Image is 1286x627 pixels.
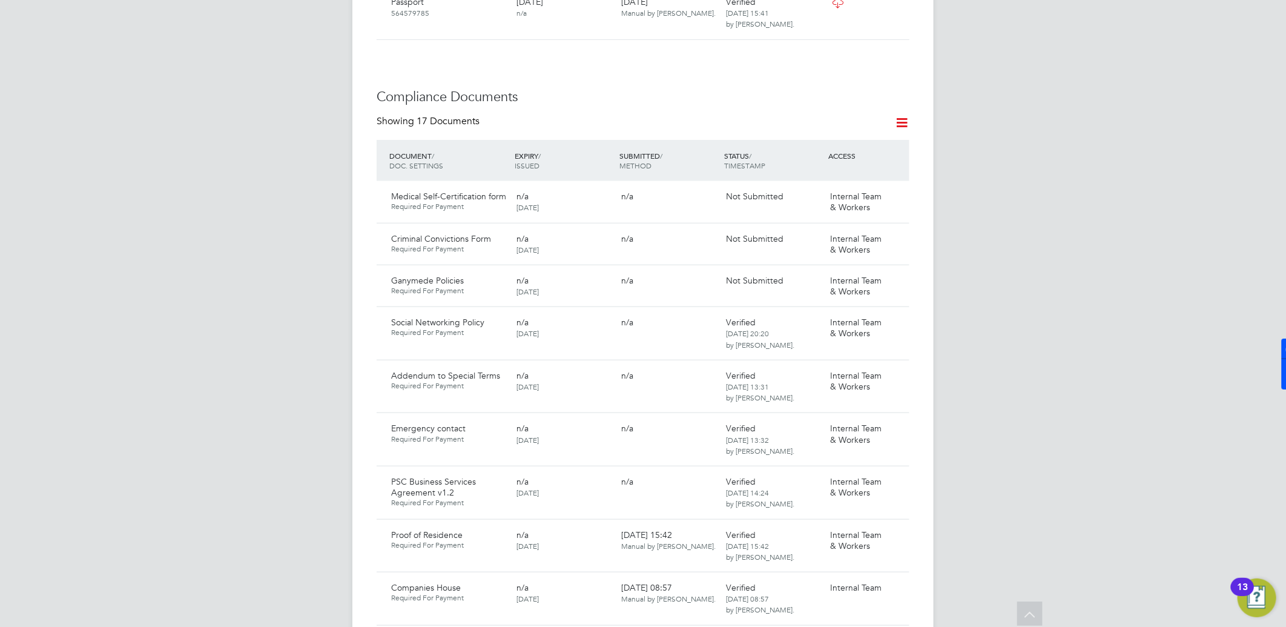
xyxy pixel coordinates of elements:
[516,233,529,244] span: n/a
[377,115,482,128] div: Showing
[621,317,633,328] span: n/a
[391,593,507,603] span: Required For Payment
[377,88,909,106] h3: Compliance Documents
[621,582,716,604] span: [DATE] 08:57
[391,8,429,18] span: 564579785
[391,498,507,508] span: Required For Payment
[660,151,662,161] span: /
[391,202,507,211] span: Required For Payment
[391,476,476,498] span: PSC Business Services Agreement v1.2
[726,19,794,28] span: by [PERSON_NAME].
[621,476,633,487] span: n/a
[516,328,539,338] span: [DATE]
[621,541,716,551] span: Manual by [PERSON_NAME].
[726,191,783,202] span: Not Submitted
[826,145,909,167] div: ACCESS
[391,381,507,391] span: Required For Payment
[726,317,756,328] span: Verified
[516,370,529,381] span: n/a
[516,476,529,487] span: n/a
[724,161,765,170] span: TIMESTAMP
[516,382,539,391] span: [DATE]
[621,191,633,202] span: n/a
[391,233,491,244] span: Criminal Convictions Form
[516,317,529,328] span: n/a
[515,161,539,170] span: ISSUED
[391,529,463,540] span: Proof of Residence
[516,435,539,445] span: [DATE]
[516,287,539,296] span: [DATE]
[831,423,882,445] span: Internal Team & Workers
[721,145,826,176] div: STATUS
[726,476,756,487] span: Verified
[621,275,633,286] span: n/a
[726,423,756,434] span: Verified
[831,529,882,551] span: Internal Team & Workers
[386,145,512,176] div: DOCUMENT
[516,541,539,551] span: [DATE]
[391,434,507,444] span: Required For Payment
[538,151,541,161] span: /
[417,115,480,127] span: 17 Documents
[512,145,616,176] div: EXPIRY
[831,370,882,392] span: Internal Team & Workers
[621,594,716,603] span: Manual by [PERSON_NAME].
[391,275,464,286] span: Ganymede Policies
[391,328,507,337] span: Required For Payment
[391,370,500,381] span: Addendum to Special Terms
[831,275,882,297] span: Internal Team & Workers
[516,529,529,540] span: n/a
[726,529,756,540] span: Verified
[389,161,443,170] span: DOC. SETTINGS
[516,275,529,286] span: n/a
[726,582,756,593] span: Verified
[726,382,794,402] span: [DATE] 13:31 by [PERSON_NAME].
[432,151,434,161] span: /
[726,328,794,349] span: [DATE] 20:20 by [PERSON_NAME].
[391,191,506,202] span: Medical Self-Certification form
[516,202,539,212] span: [DATE]
[621,8,716,18] span: Manual by [PERSON_NAME].
[516,582,529,593] span: n/a
[516,423,529,434] span: n/a
[391,540,507,550] span: Required For Payment
[621,529,716,551] span: [DATE] 15:42
[616,145,721,176] div: SUBMITTED
[621,370,633,381] span: n/a
[391,244,507,254] span: Required For Payment
[831,582,882,593] span: Internal Team
[831,476,882,498] span: Internal Team & Workers
[831,233,882,255] span: Internal Team & Workers
[391,582,461,593] span: Companies House
[726,233,783,244] span: Not Submitted
[726,370,756,381] span: Verified
[1237,587,1248,603] div: 13
[726,275,783,286] span: Not Submitted
[726,488,794,508] span: [DATE] 14:24 by [PERSON_NAME].
[749,151,751,161] span: /
[516,488,539,497] span: [DATE]
[1238,579,1276,617] button: Open Resource Center, 13 new notifications
[391,286,507,296] span: Required For Payment
[726,541,794,562] span: [DATE] 15:42 by [PERSON_NAME].
[391,317,484,328] span: Social Networking Policy
[391,423,466,434] span: Emergency contact
[516,191,529,202] span: n/a
[516,594,539,603] span: [DATE]
[516,245,539,254] span: [DATE]
[621,233,633,244] span: n/a
[621,423,633,434] span: n/a
[516,8,527,18] span: n/a
[726,435,794,456] span: [DATE] 13:32 by [PERSON_NAME].
[831,191,882,213] span: Internal Team & Workers
[726,594,794,614] span: [DATE] 08:57 by [PERSON_NAME].
[831,317,882,339] span: Internal Team & Workers
[619,161,651,170] span: METHOD
[726,8,769,18] span: [DATE] 15:41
